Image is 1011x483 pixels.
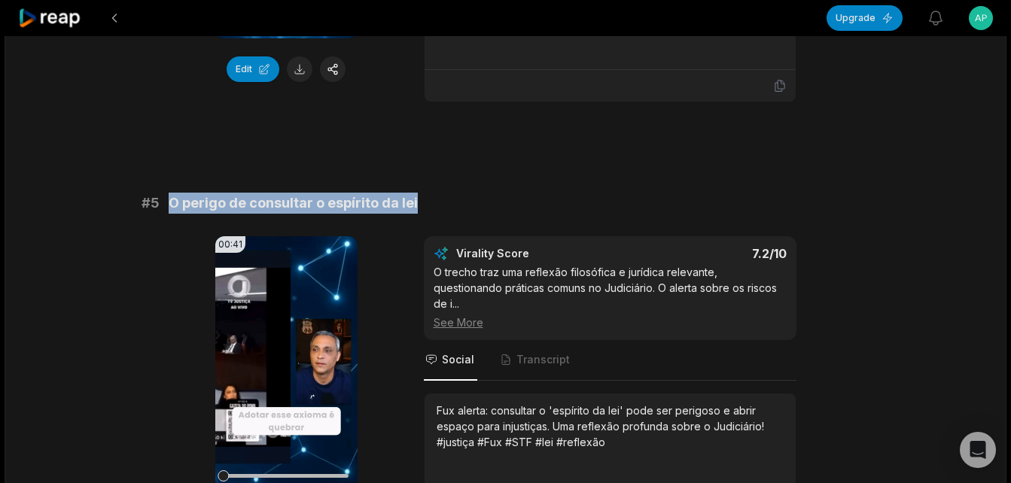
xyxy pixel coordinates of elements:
button: Upgrade [827,5,903,31]
div: Open Intercom Messenger [960,432,996,468]
span: O perigo de consultar o espírito da lei [169,193,418,214]
div: Virality Score [456,246,618,261]
span: Transcript [516,352,570,367]
div: 7.2 /10 [625,246,787,261]
nav: Tabs [424,340,796,381]
span: Social [442,352,474,367]
div: Fux alerta: consultar o 'espírito da lei' pode ser perigoso e abrir espaço para injustiças. Uma r... [437,402,784,450]
span: # 5 [142,193,160,214]
button: Edit [227,56,279,82]
div: O trecho traz uma reflexão filosófica e jurídica relevante, questionando práticas comuns no Judic... [434,264,787,330]
div: See More [434,314,787,330]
